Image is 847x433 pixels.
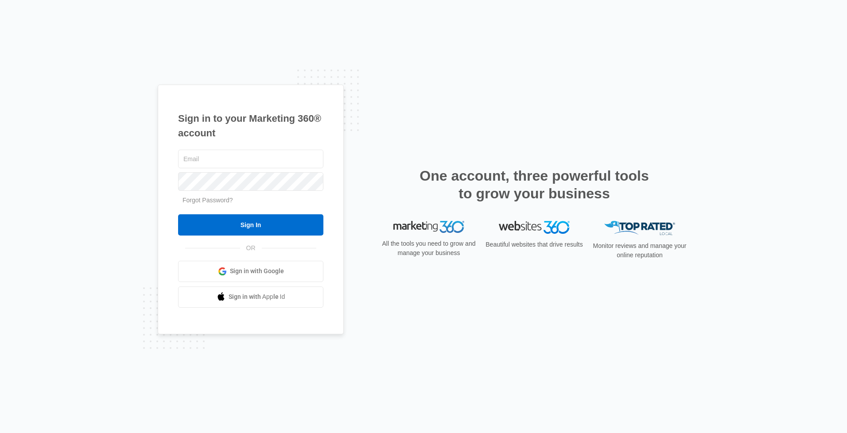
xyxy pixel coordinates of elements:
[485,240,584,249] p: Beautiful websites that drive results
[178,150,323,168] input: Email
[499,221,570,234] img: Websites 360
[393,221,464,233] img: Marketing 360
[590,241,689,260] p: Monitor reviews and manage your online reputation
[183,197,233,204] a: Forgot Password?
[379,239,478,258] p: All the tools you need to grow and manage your business
[417,167,652,202] h2: One account, three powerful tools to grow your business
[178,214,323,236] input: Sign In
[230,267,284,276] span: Sign in with Google
[178,261,323,282] a: Sign in with Google
[604,221,675,236] img: Top Rated Local
[178,286,323,308] a: Sign in with Apple Id
[240,244,262,253] span: OR
[229,292,285,302] span: Sign in with Apple Id
[178,111,323,140] h1: Sign in to your Marketing 360® account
